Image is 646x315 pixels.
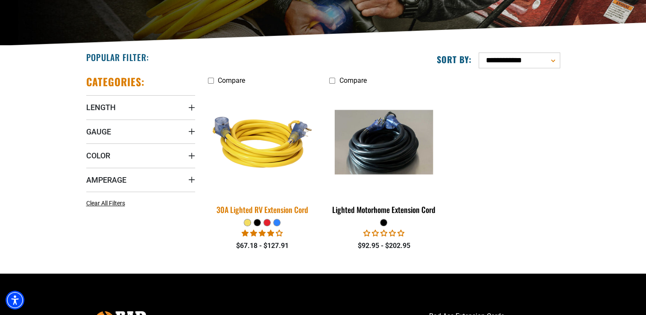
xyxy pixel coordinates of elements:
span: Length [86,102,116,112]
span: Gauge [86,127,111,137]
a: black Lighted Motorhome Extension Cord [329,89,438,219]
span: Color [86,151,110,160]
div: $67.18 - $127.91 [208,241,317,251]
img: yellow [202,87,322,197]
a: Clear All Filters [86,199,129,208]
h2: Categories: [86,75,145,88]
span: Amperage [86,175,126,185]
div: Lighted Motorhome Extension Cord [329,206,438,213]
a: yellow 30A Lighted RV Extension Cord [208,89,317,219]
summary: Color [86,143,195,167]
summary: Amperage [86,168,195,192]
span: Compare [218,76,245,85]
label: Sort by: [437,54,472,65]
span: Clear All Filters [86,200,125,207]
span: 4.11 stars [242,229,283,237]
div: Accessibility Menu [6,291,24,309]
summary: Gauge [86,120,195,143]
div: $92.95 - $202.95 [329,241,438,251]
span: 0.00 stars [363,229,404,237]
img: black [330,110,438,175]
span: Compare [339,76,366,85]
h2: Popular Filter: [86,52,149,63]
summary: Length [86,95,195,119]
div: 30A Lighted RV Extension Cord [208,206,317,213]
